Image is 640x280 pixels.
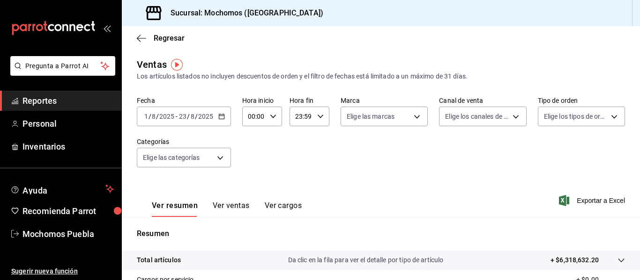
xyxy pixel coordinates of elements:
[242,97,282,104] label: Hora inicio
[159,113,175,120] input: ----
[163,7,323,19] h3: Sucursal: Mochomos ([GEOGRAPHIC_DATA])
[341,97,428,104] label: Marca
[10,56,115,76] button: Pregunta a Parrot AI
[171,59,183,71] img: Tooltip marker
[137,72,625,81] div: Los artículos listados no incluyen descuentos de orden y el filtro de fechas está limitado a un m...
[156,113,159,120] span: /
[22,94,114,107] span: Reportes
[288,255,444,265] p: Da clic en la fila para ver el detalle por tipo de artículo
[176,113,178,120] span: -
[154,34,185,43] span: Regresar
[137,138,231,145] label: Categorías
[347,112,394,121] span: Elige las marcas
[152,201,198,217] button: Ver resumen
[137,57,167,72] div: Ventas
[151,113,156,120] input: --
[439,97,526,104] label: Canal de venta
[143,153,200,162] span: Elige las categorías
[190,113,195,120] input: --
[7,68,115,78] a: Pregunta a Parrot AI
[22,205,114,217] span: Recomienda Parrot
[561,195,625,206] button: Exportar a Excel
[198,113,214,120] input: ----
[103,24,111,32] button: open_drawer_menu
[144,113,149,120] input: --
[25,61,101,71] span: Pregunta a Parrot AI
[137,228,625,239] p: Resumen
[195,113,198,120] span: /
[22,140,114,153] span: Inventarios
[290,97,329,104] label: Hora fin
[22,117,114,130] span: Personal
[179,113,187,120] input: --
[538,97,625,104] label: Tipo de orden
[551,255,599,265] p: + $6,318,632.20
[445,112,509,121] span: Elige los canales de venta
[11,266,114,276] span: Sugerir nueva función
[544,112,608,121] span: Elige los tipos de orden
[22,228,114,240] span: Mochomos Puebla
[152,201,302,217] div: navigation tabs
[265,201,302,217] button: Ver cargos
[137,34,185,43] button: Regresar
[149,113,151,120] span: /
[187,113,190,120] span: /
[22,183,102,194] span: Ayuda
[213,201,250,217] button: Ver ventas
[137,255,181,265] p: Total artículos
[137,97,231,104] label: Fecha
